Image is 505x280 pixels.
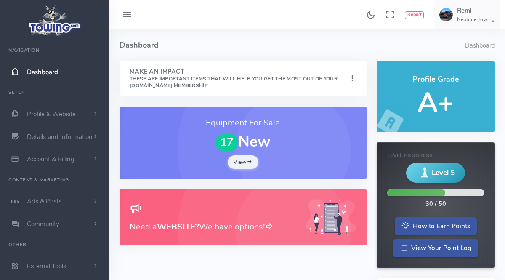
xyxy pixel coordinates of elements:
[27,220,59,228] span: Community
[27,3,83,38] img: logo
[425,200,446,209] div: 30 / 50
[120,29,465,61] h4: Dashboard
[395,217,477,235] a: How to Earn Points
[130,117,356,129] h3: Equipment For Sale
[405,11,424,19] button: Report
[27,110,76,118] span: Profile & Website
[432,168,455,178] span: Level 5
[387,88,485,118] h5: A+
[27,133,93,141] span: Details and Information
[27,197,61,205] span: Ads & Posts
[457,17,494,22] h6: Neptune Towing
[27,68,58,76] span: Dashboard
[130,69,348,89] h4: Make An Impact
[387,153,484,158] h6: Level Progress
[467,246,505,280] iframe: Conversations
[228,155,259,169] a: View
[130,220,296,233] h3: Need a We have options!
[27,262,66,270] span: External Tools
[130,75,338,89] small: These are important items that will help you get the most out of your [DOMAIN_NAME] Membership
[306,199,356,236] img: Generic placeholder image
[457,7,494,14] h5: Remi
[27,155,74,163] span: Account & Billing
[465,41,495,51] li: Dashboard
[215,134,238,151] span: 17
[393,239,478,257] a: View Your Point Log
[157,221,199,232] b: WEBSITE?
[130,133,356,151] h1: New
[439,8,453,21] img: user-image
[387,75,485,84] h4: Profile Grade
